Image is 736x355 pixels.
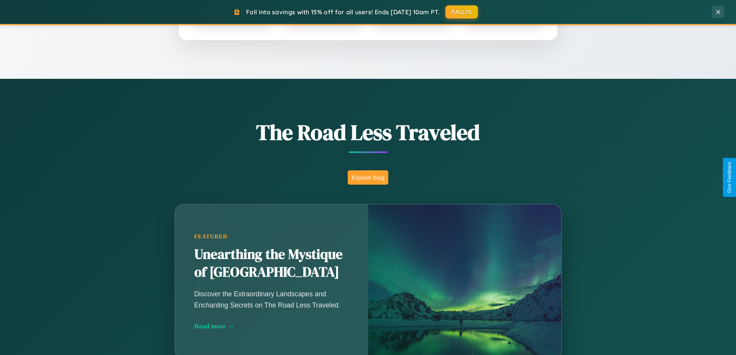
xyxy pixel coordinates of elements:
div: Give Feedback [727,162,732,193]
h1: The Road Less Traveled [136,117,600,147]
div: Featured [194,233,349,240]
p: Discover the Extraordinary Landscapes and Enchanting Secrets on The Road Less Traveled. [194,289,349,310]
span: Fall into savings with 15% off for all users! Ends [DATE] 10am PT. [246,8,440,16]
button: Explore Blog [348,170,388,185]
h2: Unearthing the Mystique of [GEOGRAPHIC_DATA] [194,246,349,281]
div: Read more → [194,322,349,330]
button: FALL15 [445,5,478,19]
